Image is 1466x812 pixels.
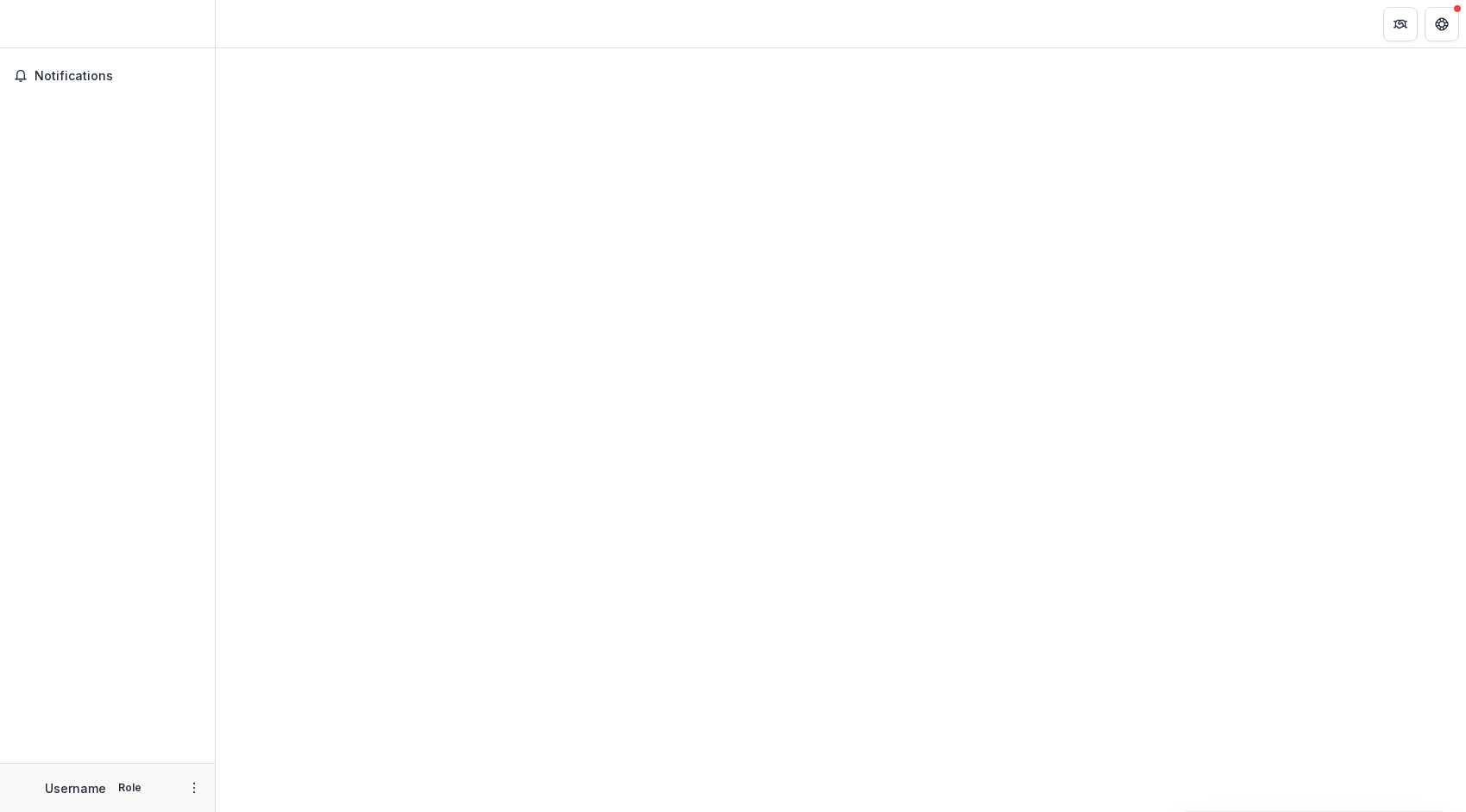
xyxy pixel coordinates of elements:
span: Notifications [35,69,201,84]
button: More [184,777,204,798]
p: Role [113,780,147,796]
p: Username [45,779,106,797]
button: Get Help [1425,7,1459,41]
button: Partners [1383,7,1418,41]
button: Notifications [7,62,208,90]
